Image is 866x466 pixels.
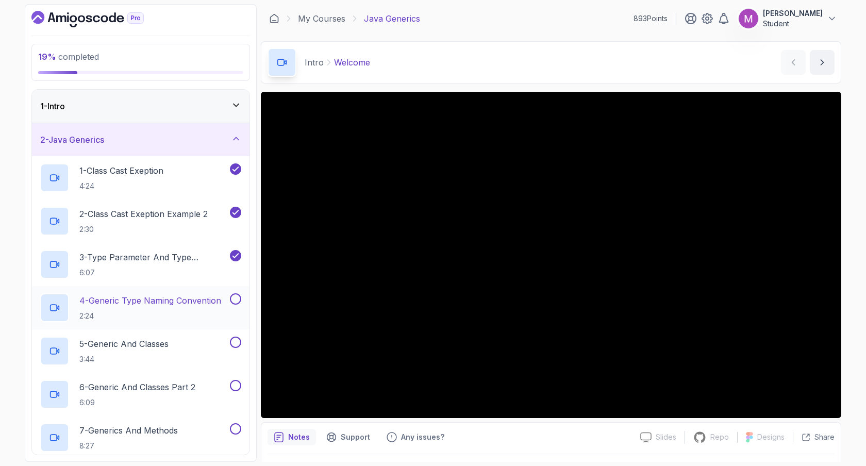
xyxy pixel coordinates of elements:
[79,381,195,393] p: 6 - Generic And Classes Part 2
[814,432,835,442] p: Share
[79,397,195,408] p: 6:09
[288,432,310,442] p: Notes
[364,12,420,25] p: Java Generics
[79,251,228,263] p: 3 - Type Parameter And Type Argument
[739,9,758,28] img: user profile image
[40,100,65,112] h3: 1 - Intro
[656,432,676,442] p: Slides
[79,424,178,437] p: 7 - Generics And Methods
[40,250,241,279] button: 3-Type Parameter And Type Argument6:07
[40,380,241,409] button: 6-Generic And Classes Part 26:09
[781,50,806,75] button: previous content
[40,134,104,146] h3: 2 - Java Generics
[79,208,208,220] p: 2 - Class Cast Exeption Example 2
[268,429,316,445] button: notes button
[810,50,835,75] button: next content
[40,293,241,322] button: 4-Generic Type Naming Convention2:24
[79,224,208,235] p: 2:30
[40,423,241,452] button: 7-Generics And Methods8:27
[793,432,835,442] button: Share
[710,432,729,442] p: Repo
[79,354,169,364] p: 3:44
[380,429,451,445] button: Feedback button
[79,164,163,177] p: 1 - Class Cast Exeption
[32,90,249,123] button: 1-Intro
[738,8,837,29] button: user profile image[PERSON_NAME]Student
[31,11,168,27] a: Dashboard
[40,163,241,192] button: 1-Class Cast Exeption4:24
[38,52,99,62] span: completed
[79,311,221,321] p: 2:24
[298,12,345,25] a: My Courses
[401,432,444,442] p: Any issues?
[40,337,241,365] button: 5-Generic And Classes3:44
[79,441,178,451] p: 8:27
[634,13,668,24] p: 893 Points
[757,432,785,442] p: Designs
[305,56,324,69] p: Intro
[763,19,823,29] p: Student
[334,56,370,69] p: Welcome
[38,52,56,62] span: 19 %
[261,92,841,418] iframe: 1 - Hi
[79,181,163,191] p: 4:24
[32,123,249,156] button: 2-Java Generics
[79,294,221,307] p: 4 - Generic Type Naming Convention
[79,338,169,350] p: 5 - Generic And Classes
[763,8,823,19] p: [PERSON_NAME]
[79,268,228,278] p: 6:07
[341,432,370,442] p: Support
[40,207,241,236] button: 2-Class Cast Exeption Example 22:30
[320,429,376,445] button: Support button
[269,13,279,24] a: Dashboard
